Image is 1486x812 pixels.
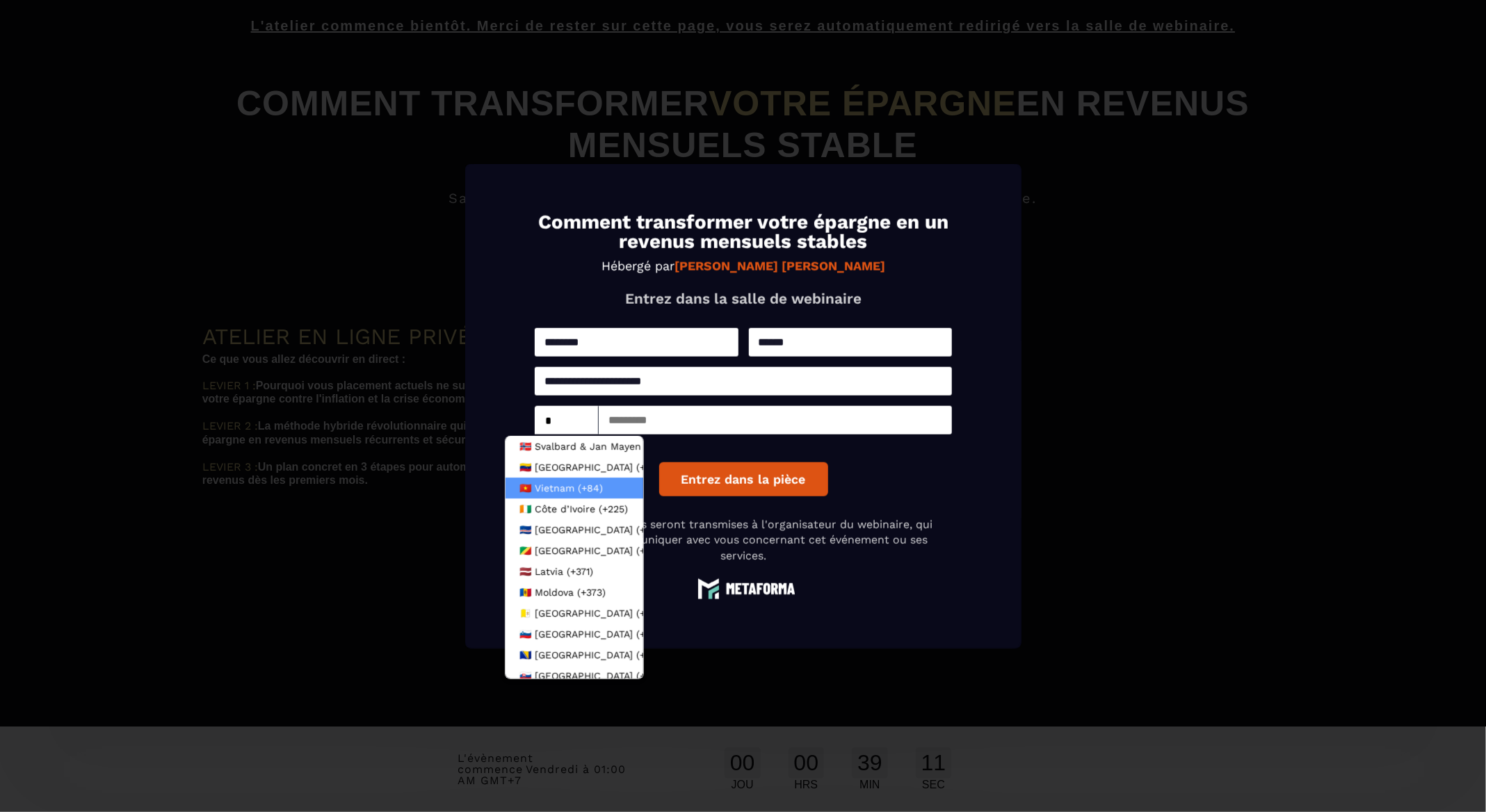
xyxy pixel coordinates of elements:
[535,439,668,453] span: Svalbard & Jan Mayen (+47)
[519,523,531,537] span: 🇨🇻
[691,578,796,599] img: logo
[675,259,885,273] strong: [PERSON_NAME] [PERSON_NAME]
[519,544,531,558] span: 🇨🇬
[535,460,661,474] span: [GEOGRAPHIC_DATA] (+58)
[535,627,667,641] span: [GEOGRAPHIC_DATA] (+386)
[535,290,952,307] p: Entrez dans la salle de webinaire
[519,502,531,516] span: 🇨🇮
[540,413,586,430] input: Search for option
[535,406,599,435] div: Search for option
[519,669,531,683] span: 🇸🇰
[519,627,531,641] span: 🇸🇮
[519,481,531,495] span: 🇻🇳
[659,462,827,496] button: Entrez dans la pièce
[519,606,531,620] span: 🇻🇦
[535,523,666,537] span: [GEOGRAPHIC_DATA] (+238)
[535,517,952,564] p: Vos coordonnées seront transmises à l'organisateur du webinaire, qui pourrait communiquer avec vo...
[535,606,665,620] span: [GEOGRAPHIC_DATA] (+379)
[535,648,665,662] span: [GEOGRAPHIC_DATA] (+387)
[535,259,952,273] p: Hébergé par
[535,213,952,252] h1: Comment transformer votre épargne en un revenus mensuels stables
[535,481,603,495] span: Vietnam (+84)
[535,565,593,578] span: Latvia (+371)
[519,648,531,662] span: 🇧🇦
[535,544,666,558] span: [GEOGRAPHIC_DATA] (+242)
[535,669,664,683] span: [GEOGRAPHIC_DATA] (+421)
[519,460,531,474] span: 🇻🇪
[519,439,531,453] span: 🇸🇯
[519,585,531,599] span: 🇲🇩
[535,502,628,516] span: Côte d’Ivoire (+225)
[519,565,531,578] span: 🇱🇻
[535,585,606,599] span: Moldova (+373)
